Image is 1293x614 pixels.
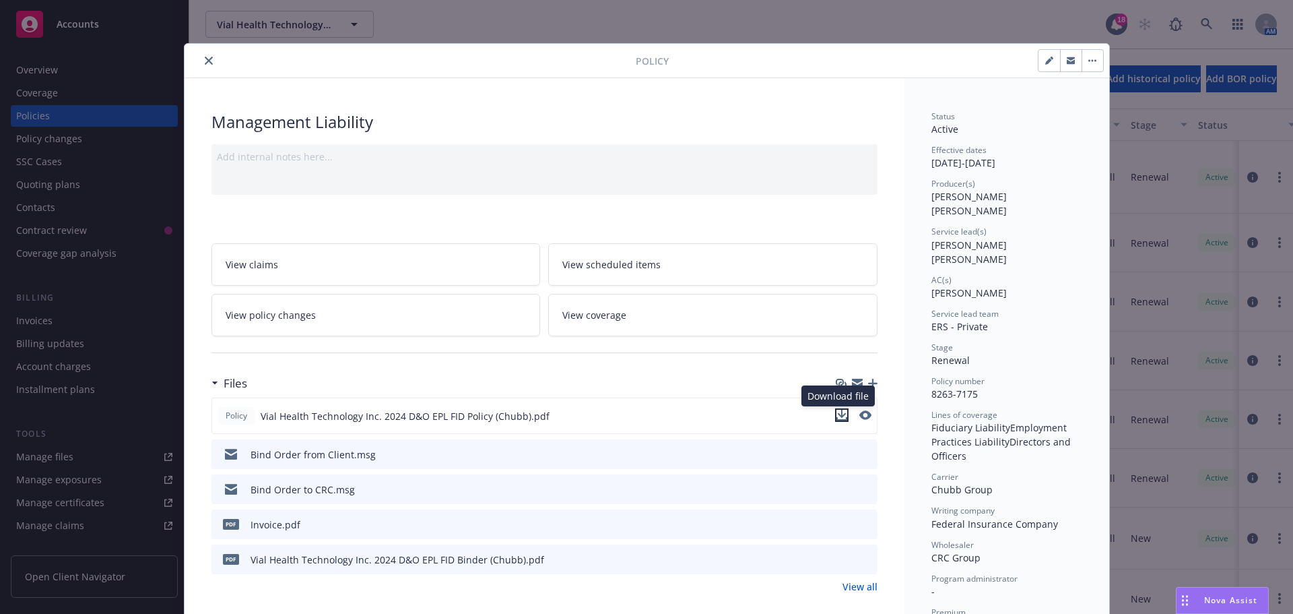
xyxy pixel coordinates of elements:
[251,448,376,462] div: Bind Order from Client.msg
[217,150,872,164] div: Add internal notes here...
[931,274,952,286] span: AC(s)
[211,111,877,133] div: Management Liability
[838,483,849,497] button: download file
[931,308,999,319] span: Service lead team
[860,518,872,532] button: preview file
[931,551,981,564] span: CRC Group
[842,580,877,594] a: View all
[860,553,872,567] button: preview file
[931,286,1007,299] span: [PERSON_NAME]
[226,308,316,322] span: View policy changes
[931,435,1073,462] span: Directors and Officers
[251,483,355,497] div: Bind Order to CRC.msg
[931,573,1018,584] span: Program administrator
[801,386,875,406] div: Download file
[931,585,935,598] span: -
[636,54,669,68] span: Policy
[1204,594,1257,606] span: Nova Assist
[226,257,278,272] span: View claims
[223,519,239,529] span: pdf
[838,553,849,567] button: download file
[931,342,953,353] span: Stage
[201,53,217,69] button: close
[931,421,1010,434] span: Fiduciary Liability
[835,408,849,424] button: download file
[931,539,974,551] span: Wholesaler
[931,144,987,156] span: Effective dates
[211,294,541,336] a: View policy changes
[931,226,987,237] span: Service lead(s)
[931,483,993,496] span: Chubb Group
[562,308,626,322] span: View coverage
[931,178,975,189] span: Producer(s)
[548,243,877,286] a: View scheduled items
[931,354,970,367] span: Renewal
[931,518,1058,530] span: Federal Insurance Company
[931,471,958,483] span: Carrier
[548,294,877,336] a: View coverage
[931,190,1009,217] span: [PERSON_NAME] [PERSON_NAME]
[931,505,995,516] span: Writing company
[261,409,550,423] span: Vial Health Technology Inc. 2024 D&O EPL FID Policy (Chubb).pdf
[860,483,872,497] button: preview file
[838,518,849,532] button: download file
[838,448,849,462] button: download file
[931,239,1009,266] span: [PERSON_NAME] [PERSON_NAME]
[859,408,871,424] button: preview file
[1176,588,1193,613] div: Drag to move
[251,553,544,567] div: Vial Health Technology Inc. 2024 D&O EPL FID Binder (Chubb).pdf
[860,448,872,462] button: preview file
[211,243,541,286] a: View claims
[931,111,955,122] span: Status
[211,375,247,392] div: Files
[931,409,997,421] span: Lines of coverage
[931,375,985,387] span: Policy number
[859,410,871,420] button: preview file
[931,388,978,400] span: 8263-7175
[251,518,300,532] div: Invoice.pdf
[562,257,661,272] span: View scheduled items
[1176,587,1269,614] button: Nova Assist
[224,375,247,392] h3: Files
[931,144,1082,170] div: [DATE] - [DATE]
[931,421,1069,448] span: Employment Practices Liability
[223,410,250,422] span: Policy
[835,408,849,422] button: download file
[931,123,958,135] span: Active
[223,554,239,564] span: pdf
[931,320,988,333] span: ERS - Private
